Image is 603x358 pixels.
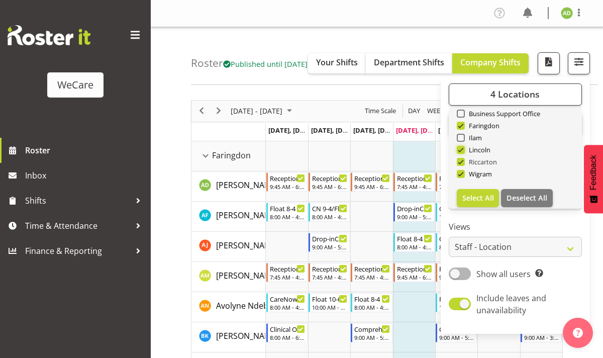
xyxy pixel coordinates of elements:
[439,213,474,221] div: 10:00 AM - 6:00 PM
[354,324,389,334] div: Comprehensive Consult 9-5
[449,221,582,233] label: Views
[25,193,131,208] span: Shifts
[191,262,266,292] td: Antonia Mao resource
[268,126,314,135] span: [DATE], [DATE]
[397,213,432,221] div: 9:00 AM - 5:00 PM
[270,263,305,274] div: Reception 7.45-4.15
[309,203,350,222] div: Alex Ferguson"s event - CN 9-4/Float Begin From Tuesday, October 7, 2025 at 8:00:00 AM GMT+13:00 ...
[568,52,590,74] button: Filter Shifts
[393,203,435,222] div: Alex Ferguson"s event - Drop-inCare 9-5 Begin From Thursday, October 9, 2025 at 9:00:00 AM GMT+13...
[462,193,494,203] span: Select All
[312,243,347,251] div: 9:00 AM - 5:00 PM
[396,126,442,135] span: [DATE], [DATE]
[309,233,350,252] div: Amy Johannsen"s event - Drop-inCare 9-5 Begin From Tuesday, October 7, 2025 at 9:00:00 AM GMT+13:...
[465,170,492,178] span: Wigram
[407,105,421,117] span: Day
[354,333,389,341] div: 9:00 AM - 5:00 PM
[457,189,499,207] button: Select All
[230,105,283,117] span: [DATE] - [DATE]
[439,324,474,334] div: Comprehensive Consult 9-5
[351,323,392,342] div: Brian Ko"s event - Comprehensive Consult 9-5 Begin From Wednesday, October 8, 2025 at 9:00:00 AM ...
[270,303,305,311] div: 8:00 AM - 4:00 PM
[266,263,308,282] div: Antonia Mao"s event - Reception 7.45-4.15 Begin From Monday, October 6, 2025 at 7:45:00 AM GMT+13...
[393,263,435,282] div: Antonia Mao"s event - Reception 9.45-6.15 Begin From Thursday, October 9, 2025 at 9:45:00 AM GMT+...
[407,105,422,117] button: Timeline Day
[216,240,278,251] span: [PERSON_NAME]
[351,293,392,312] div: Avolyne Ndebele"s event - Float 8-4 Begin From Wednesday, October 8, 2025 at 8:00:00 AM GMT+13:00...
[25,243,131,258] span: Finance & Reporting
[216,210,278,221] span: [PERSON_NAME]
[465,158,497,166] span: Riccarton
[309,293,350,312] div: Avolyne Ndebele"s event - Float 10-6 Begin From Tuesday, October 7, 2025 at 10:00:00 AM GMT+13:00...
[216,239,278,251] a: [PERSON_NAME]
[212,105,226,117] button: Next
[436,233,477,252] div: Amy Johannsen"s event - CareNow1 8-4 Begin From Friday, October 10, 2025 at 8:00:00 AM GMT+13:00 ...
[393,233,435,252] div: Amy Johannsen"s event - Float 8-4 Begin From Thursday, October 9, 2025 at 8:00:00 AM GMT+13:00 En...
[397,273,432,281] div: 9:45 AM - 6:15 PM
[354,183,389,191] div: 9:45 AM - 6:15 PM
[436,263,477,282] div: Antonia Mao"s event - Reception 9.45-6.15 Begin From Friday, October 10, 2025 at 9:45:00 AM GMT+1...
[436,172,477,192] div: Aleea Devenport"s event - Reception 7.45-4.15 Begin From Friday, October 10, 2025 at 7:45:00 AM G...
[436,203,477,222] div: Alex Ferguson"s event - CN 10-4/Float Begin From Friday, October 10, 2025 at 10:00:00 AM GMT+13:0...
[191,171,266,202] td: Aleea Devenport resource
[312,203,347,213] div: CN 9-4/Float
[465,122,500,130] span: Faringdon
[308,53,366,73] button: Your Shifts
[584,145,603,213] button: Feedback - Show survey
[397,183,432,191] div: 7:45 AM - 4:15 PM
[436,293,477,312] div: Avolyne Ndebele"s event - Float 10-6 Begin From Friday, October 10, 2025 at 10:00:00 AM GMT+13:00...
[25,218,131,233] span: Time & Attendance
[191,232,266,262] td: Amy Johannsen resource
[354,173,389,183] div: Reception 9.45-6.15
[397,263,432,274] div: Reception 9.45-6.15
[191,57,308,69] h4: Roster
[354,294,389,304] div: Float 8-4
[309,172,350,192] div: Aleea Devenport"s event - Reception 9.45-6.15 Begin From Tuesday, October 7, 2025 at 9:45:00 AM G...
[363,105,398,117] button: Time Scale
[465,110,541,118] span: Business Support Office
[312,273,347,281] div: 7:45 AM - 4:15 PM
[452,53,529,73] button: Company Shifts
[191,202,266,232] td: Alex Ferguson resource
[270,273,305,281] div: 7:45 AM - 4:15 PM
[476,268,531,280] span: Show all users
[490,88,540,100] span: 4 Locations
[191,322,266,352] td: Brian Ko resource
[266,293,308,312] div: Avolyne Ndebele"s event - CareNow1 8-4 Begin From Monday, October 6, 2025 at 8:00:00 AM GMT+13:00...
[439,273,474,281] div: 9:45 AM - 6:15 PM
[270,324,305,334] div: Clinical Oversight
[270,183,305,191] div: 9:45 AM - 6:15 PM
[364,105,397,117] span: Time Scale
[589,155,598,190] span: Feedback
[366,53,452,73] button: Department Shifts
[439,173,474,183] div: Reception 7.45-4.15
[309,263,350,282] div: Antonia Mao"s event - Reception 7.45-4.15 Begin From Tuesday, October 7, 2025 at 7:45:00 AM GMT+1...
[438,126,484,135] span: [DATE], [DATE]
[397,243,432,251] div: 8:00 AM - 4:00 PM
[270,213,305,221] div: 8:00 AM - 4:00 PM
[439,303,474,311] div: 10:00 AM - 6:00 PM
[216,300,279,311] span: Avolyne Ndebele
[191,292,266,322] td: Avolyne Ndebele resource
[216,209,278,221] a: [PERSON_NAME]
[439,263,474,274] div: Reception 9.45-6.15
[439,333,474,341] div: 9:00 AM - 5:00 PM
[266,203,308,222] div: Alex Ferguson"s event - Float 8-4 Begin From Monday, October 6, 2025 at 8:00:00 AM GMT+13:00 Ends...
[374,57,444,68] span: Department Shifts
[449,83,582,106] button: 4 Locations
[270,294,305,304] div: CareNow1 8-4
[216,179,278,191] a: [PERSON_NAME]
[439,203,474,213] div: CN 10-4/Float
[8,25,90,45] img: Rosterit website logo
[227,101,298,122] div: October 06 - 12, 2025
[476,293,546,316] span: Include leaves and unavailability
[436,323,477,342] div: Brian Ko"s event - Comprehensive Consult 9-5 Begin From Friday, October 10, 2025 at 9:00:00 AM GM...
[439,243,474,251] div: 8:00 AM - 4:00 PM
[312,263,347,274] div: Reception 7.45-4.15
[25,168,146,183] span: Inbox
[465,134,482,142] span: Ilam
[397,233,432,243] div: Float 8-4
[25,143,146,158] span: Roster
[212,149,251,161] span: Faringdon
[270,173,305,183] div: Reception 9.45-6.15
